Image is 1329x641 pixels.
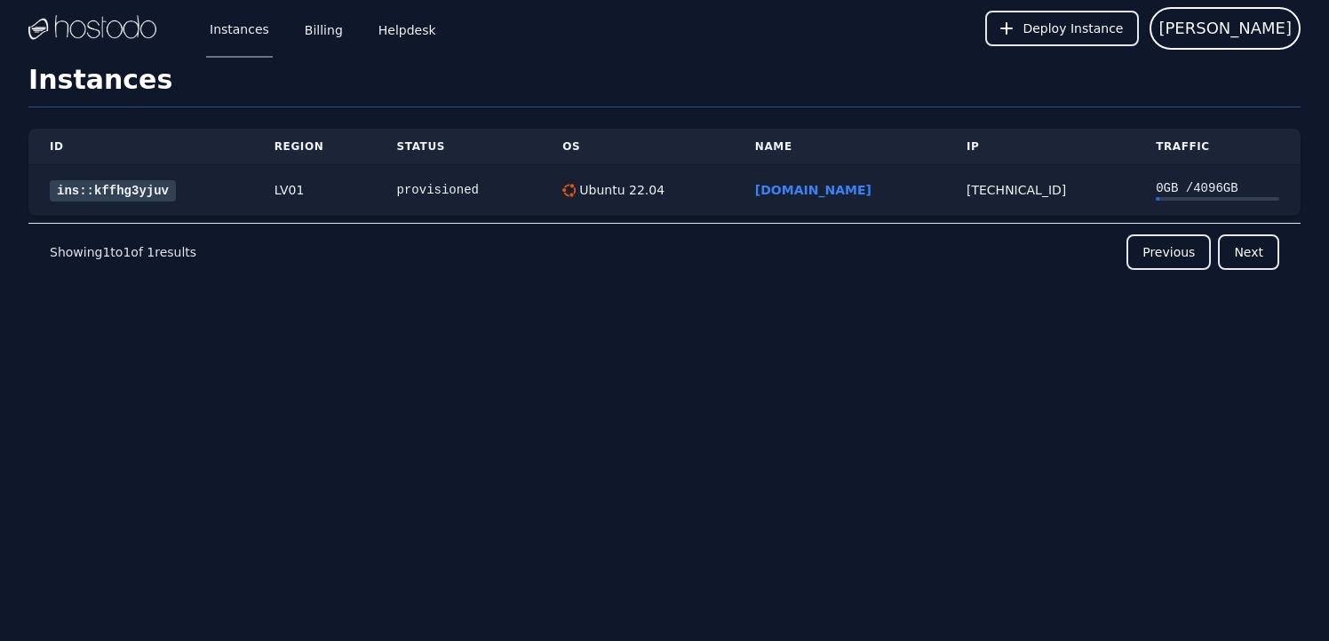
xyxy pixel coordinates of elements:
[562,184,576,197] img: Ubuntu 22.04
[28,223,1301,281] nav: Pagination
[541,129,734,165] th: OS
[28,15,156,42] img: Logo
[1158,16,1292,41] span: [PERSON_NAME]
[50,243,196,261] p: Showing to of results
[1218,234,1279,270] button: Next
[1150,7,1301,50] button: User menu
[1156,179,1279,197] div: 0 GB / 4096 GB
[28,129,253,165] th: ID
[123,245,131,259] span: 1
[102,245,110,259] span: 1
[147,245,155,259] span: 1
[1126,234,1211,270] button: Previous
[1023,20,1123,37] span: Deploy Instance
[50,180,176,202] a: ins::kffhg3yjuv
[967,181,1113,199] div: [TECHNICAL_ID]
[28,64,1301,107] h1: Instances
[576,181,664,199] div: Ubuntu 22.04
[376,129,542,165] th: Status
[1134,129,1301,165] th: Traffic
[734,129,945,165] th: Name
[275,181,354,199] div: LV01
[945,129,1134,165] th: IP
[985,11,1139,46] button: Deploy Instance
[397,181,521,199] div: provisioned
[253,129,376,165] th: Region
[755,183,871,197] a: [DOMAIN_NAME]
